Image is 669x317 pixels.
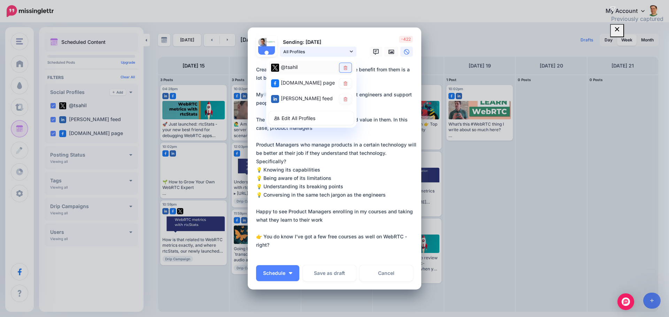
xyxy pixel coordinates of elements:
img: arrow-down-white.png [289,272,292,274]
span: [DOMAIN_NAME] page [281,80,335,86]
button: Save as draft [303,265,356,281]
img: portrait-512x512-19370.jpg [258,38,267,46]
div: Creating courses is fun. Seeing how people benefit from them is a lot better My courses are mainl... [256,65,416,249]
p: Sending: [DATE] [280,38,356,46]
span: Schedule [263,271,285,276]
span: -422 [399,36,413,43]
img: 14446026_998167033644330_331161593929244144_n-bsa28576.png [267,38,275,46]
span: [PERSON_NAME] feed [281,95,333,101]
a: Cancel [360,265,413,281]
img: user_default_image.png [258,46,275,63]
img: twitter-square.png [271,64,279,72]
a: Edit All Profiles [269,111,354,125]
button: Schedule [256,265,299,281]
span: All Profiles [283,48,348,55]
img: linkedin-square.png [271,95,279,103]
a: All Profiles [280,47,356,57]
span: @tsahil [281,64,298,70]
div: Open Intercom Messenger [617,293,634,310]
img: facebook-square.png [271,79,279,87]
